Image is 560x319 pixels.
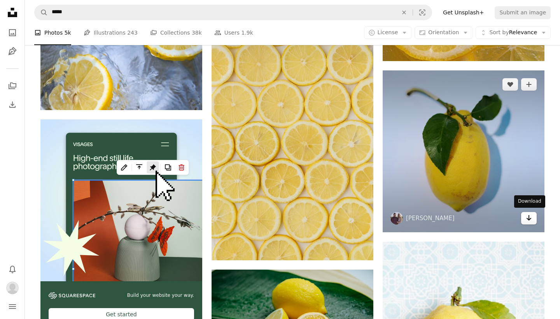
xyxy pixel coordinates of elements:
span: Orientation [428,29,459,35]
button: Like [502,78,518,91]
span: 38k [192,28,202,37]
button: Add to Collection [521,78,537,91]
button: Visual search [413,5,432,20]
img: close-up photography of sliced lemons [40,2,202,110]
a: yellow citrus fruit [383,147,544,154]
button: Submit an image [495,6,551,19]
span: Build your website your way. [127,292,194,299]
span: Relevance [489,29,537,37]
button: Notifications [5,261,20,277]
a: Illustrations [5,44,20,59]
a: Download History [5,97,20,112]
a: Users 1.9k [214,20,253,45]
img: Go to Emily Sanburg's profile [390,212,403,224]
button: Orientation [415,26,472,39]
button: Search Unsplash [35,5,48,20]
a: Collections [5,78,20,94]
button: Menu [5,299,20,314]
img: a bunch of lemons that are cut in half [212,18,373,260]
a: [PERSON_NAME] [406,214,455,222]
a: close-up photography of sliced lemons [40,53,202,60]
img: file-1723602894256-972c108553a7image [40,119,202,281]
button: Sort byRelevance [476,26,551,39]
button: Clear [395,5,413,20]
a: a bunch of lemons that are cut in half [212,135,373,142]
span: License [378,29,398,35]
a: Home — Unsplash [5,5,20,22]
button: License [364,26,412,39]
form: Find visuals sitewide [34,5,432,20]
a: Get Unsplash+ [438,6,488,19]
a: Illustrations 243 [84,20,138,45]
div: Download [514,195,545,208]
a: Collections 38k [150,20,202,45]
button: Profile [5,280,20,296]
span: Sort by [489,29,509,35]
a: Download [521,212,537,224]
img: Avatar of user dyron Lafuente [6,282,19,294]
span: 1.9k [241,28,253,37]
span: 243 [127,28,138,37]
img: file-1606177908946-d1eed1cbe4f5image [49,292,95,299]
img: yellow citrus fruit [383,70,544,232]
a: Photos [5,25,20,40]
